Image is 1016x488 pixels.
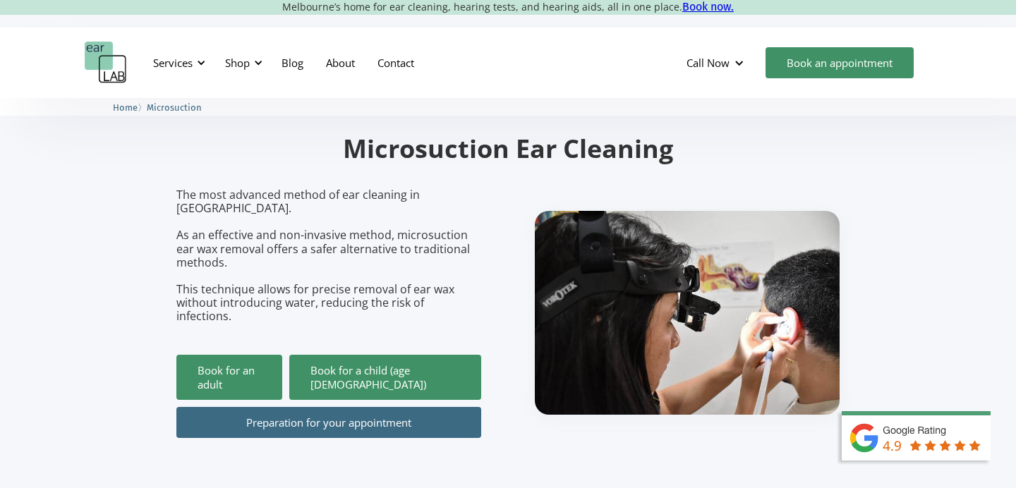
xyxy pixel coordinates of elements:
div: Services [145,42,210,84]
a: Contact [366,42,425,83]
li: 〉 [113,100,147,115]
div: Call Now [675,42,758,84]
a: home [85,42,127,84]
span: Home [113,102,138,113]
a: Book an appointment [766,47,914,78]
p: The most advanced method of ear cleaning in [GEOGRAPHIC_DATA]. As an effective and non-invasive m... [176,188,481,324]
a: Blog [270,42,315,83]
a: Home [113,100,138,114]
div: Shop [225,56,250,70]
div: Shop [217,42,267,84]
a: Microsuction [147,100,202,114]
img: boy getting ear checked. [535,211,840,415]
a: Book for a child (age [DEMOGRAPHIC_DATA]) [289,355,481,400]
span: Microsuction [147,102,202,113]
a: About [315,42,366,83]
div: Call Now [687,56,730,70]
div: Services [153,56,193,70]
h2: Microsuction Ear Cleaning [176,133,840,166]
a: Book for an adult [176,355,282,400]
a: Preparation for your appointment [176,407,481,438]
